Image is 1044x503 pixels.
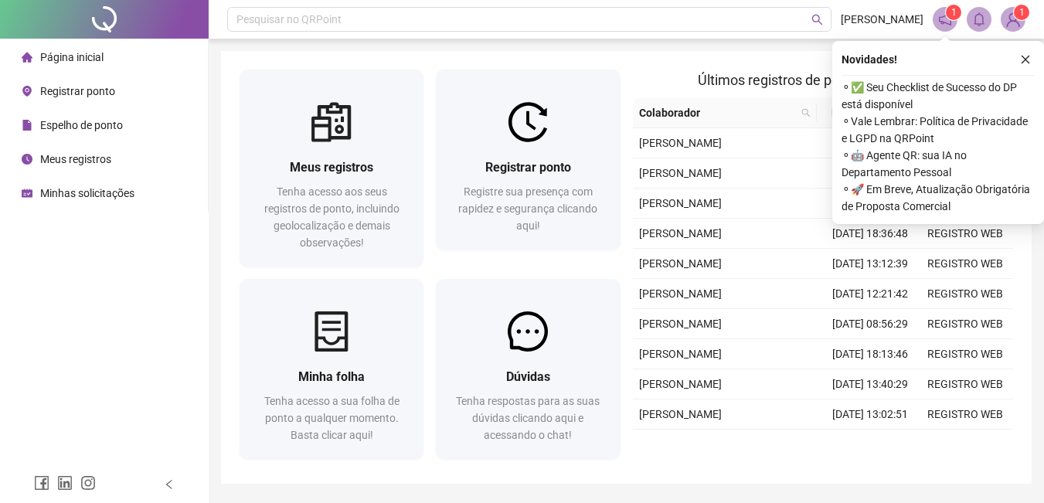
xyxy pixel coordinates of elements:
td: REGISTRO WEB [918,279,1013,309]
span: environment [22,86,32,97]
td: REGISTRO WEB [918,369,1013,399]
span: [PERSON_NAME] [639,318,722,330]
td: REGISTRO WEB [918,249,1013,279]
td: [DATE] 13:12:39 [823,249,918,279]
span: Registre sua presença com rapidez e segurança clicando aqui! [458,185,597,232]
a: DúvidasTenha respostas para as suas dúvidas clicando aqui e acessando o chat! [436,279,620,459]
span: [PERSON_NAME] [841,11,923,28]
span: ⚬ 🤖 Agente QR: sua IA no Departamento Pessoal [842,147,1035,181]
td: [DATE] 08:56:29 [823,309,918,339]
td: REGISTRO WEB [918,219,1013,249]
span: Novidades ! [842,51,897,68]
td: [DATE] 14:46:54 [823,128,918,158]
span: notification [938,12,952,26]
th: Data/Hora [817,98,909,128]
span: ⚬ 🚀 Em Breve, Atualização Obrigatória de Proposta Comercial [842,181,1035,215]
span: Minha folha [298,369,365,384]
span: schedule [22,188,32,199]
td: [DATE] 12:21:42 [823,279,918,309]
td: [DATE] 08:36:00 [823,430,918,460]
span: [PERSON_NAME] [639,167,722,179]
td: [DATE] 08:08:30 [823,189,918,219]
span: bell [972,12,986,26]
span: Registrar ponto [40,85,115,97]
a: Registrar pontoRegistre sua presença com rapidez e segurança clicando aqui! [436,70,620,250]
span: Minhas solicitações [40,187,134,199]
td: [DATE] 18:13:46 [823,339,918,369]
td: [DATE] 13:02:51 [823,399,918,430]
span: facebook [34,475,49,491]
span: Registrar ponto [485,160,571,175]
span: home [22,52,32,63]
span: search [798,101,814,124]
span: Dúvidas [506,369,550,384]
span: Tenha acesso aos seus registros de ponto, incluindo geolocalização e demais observações! [264,185,400,249]
span: file [22,120,32,131]
sup: 1 [946,5,961,20]
span: Meus registros [40,153,111,165]
span: [PERSON_NAME] [639,257,722,270]
span: Tenha acesso a sua folha de ponto a qualquer momento. Basta clicar aqui! [264,395,400,441]
span: [PERSON_NAME] [639,197,722,209]
span: Últimos registros de ponto sincronizados [698,72,947,88]
span: [PERSON_NAME] [639,348,722,360]
td: REGISTRO WEB [918,339,1013,369]
a: Meus registrosTenha acesso aos seus registros de ponto, incluindo geolocalização e demais observa... [240,70,423,267]
span: [PERSON_NAME] [639,378,722,390]
span: Colaborador [639,104,796,121]
img: 84178 [1001,8,1025,31]
a: Minha folhaTenha acesso a sua folha de ponto a qualquer momento. Basta clicar aqui! [240,279,423,459]
td: [DATE] 13:40:29 [823,369,918,399]
span: Espelho de ponto [40,119,123,131]
span: [PERSON_NAME] [639,408,722,420]
span: [PERSON_NAME] [639,227,722,240]
span: [PERSON_NAME] [639,287,722,300]
span: Meus registros [290,160,373,175]
span: ⚬ ✅ Seu Checklist de Sucesso do DP está disponível [842,79,1035,113]
td: REGISTRO WEB [918,430,1013,460]
sup: Atualize o seu contato no menu Meus Dados [1014,5,1029,20]
span: search [801,108,811,117]
td: [DATE] 18:36:48 [823,219,918,249]
span: left [164,479,175,490]
span: 1 [951,7,957,18]
span: Tenha respostas para as suas dúvidas clicando aqui e acessando o chat! [456,395,600,441]
span: search [811,14,823,25]
span: ⚬ Vale Lembrar: Política de Privacidade e LGPD na QRPoint [842,113,1035,147]
td: REGISTRO WEB [918,309,1013,339]
span: linkedin [57,475,73,491]
span: [PERSON_NAME] [639,137,722,149]
span: 1 [1019,7,1025,18]
span: close [1020,54,1031,65]
td: [DATE] 13:32:41 [823,158,918,189]
span: instagram [80,475,96,491]
span: Página inicial [40,51,104,63]
span: clock-circle [22,154,32,165]
td: REGISTRO WEB [918,399,1013,430]
span: Data/Hora [823,104,890,121]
